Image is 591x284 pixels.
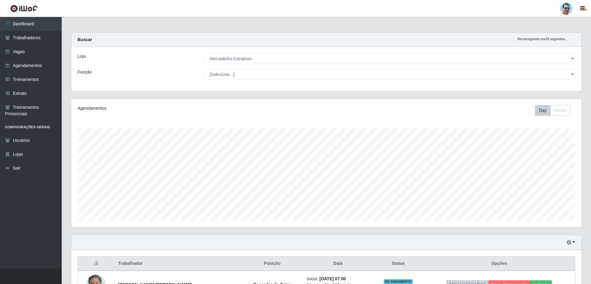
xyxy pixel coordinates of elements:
time: [DATE] 07:00 [319,276,346,281]
label: Função [77,69,92,75]
th: Posição [241,256,303,271]
img: CoreUI Logo [10,5,38,12]
th: Trabalhador [114,256,241,271]
div: Toolbar with button groups [535,105,575,116]
th: Opções [423,256,575,271]
strong: Buscar [77,37,92,42]
button: Month [550,105,570,116]
span: EM ANDAMENTO [384,279,413,284]
label: Loja [77,53,85,60]
div: Agendamentos [77,105,280,112]
th: Data [303,256,373,271]
i: Recarregando em 29 segundos... [518,37,568,41]
button: Day [535,105,551,116]
th: Status [373,256,423,271]
li: Início: [307,276,369,282]
div: First group [535,105,570,116]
